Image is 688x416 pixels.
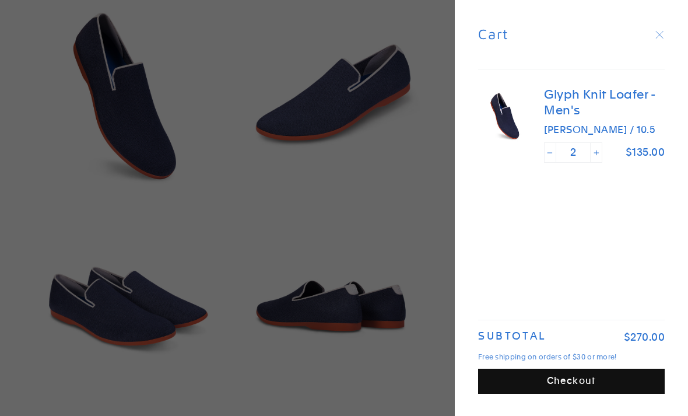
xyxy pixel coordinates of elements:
[478,329,602,342] p: Subtotal
[478,352,665,363] p: Free shipping on orders of $30 or more!
[478,369,665,394] button: Checkout
[544,142,602,163] input: quantity
[544,118,665,136] span: [PERSON_NAME] / 10.5
[590,142,602,163] button: Increase item quantity by one
[544,87,665,119] a: Glyph Knit Loafer - Men's
[478,9,631,60] div: Cart
[602,329,665,346] p: $270.00
[626,146,665,158] span: $135.00
[478,89,532,143] img: Glyph Knit Loafer - Men's
[544,142,556,163] button: Reduce item quantity by one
